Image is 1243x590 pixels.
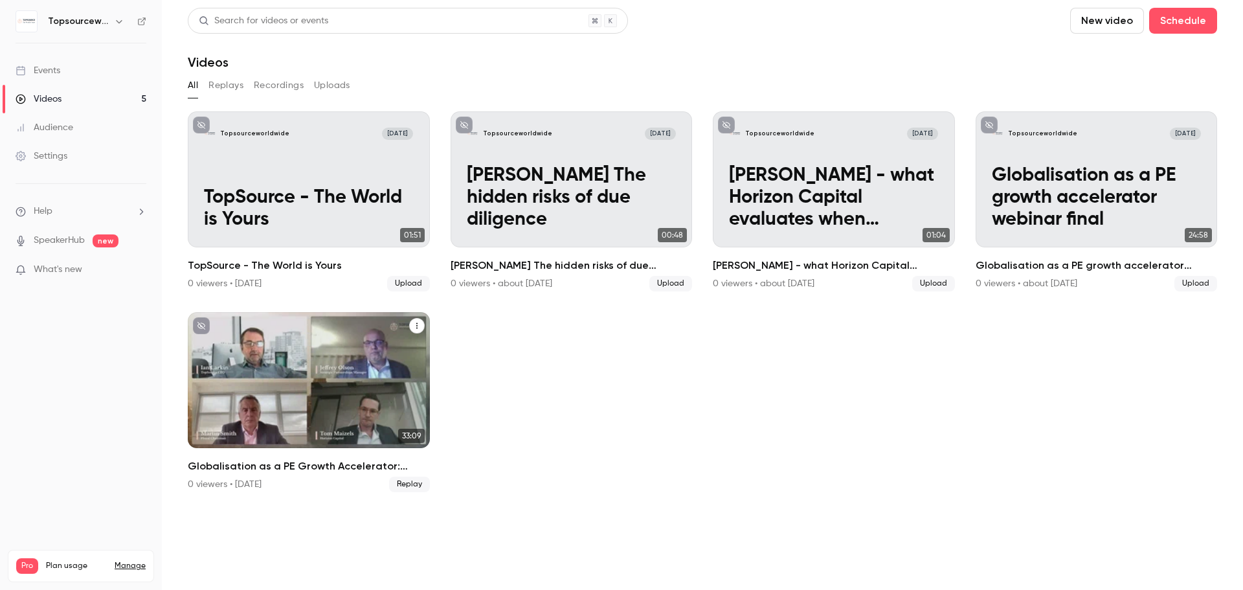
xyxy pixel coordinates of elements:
[713,111,955,291] a: Tom - what Horizon Capital evaluates when investing in a globalising companyTopsourceworldwide[DA...
[976,277,1077,290] div: 0 viewers • about [DATE]
[1170,128,1201,140] span: [DATE]
[382,128,413,140] span: [DATE]
[188,111,1217,492] ul: Videos
[451,111,693,291] a: Ian The hidden risks of due diligenceTopsourceworldwide[DATE][PERSON_NAME] The hidden risks of du...
[912,276,955,291] span: Upload
[16,205,146,218] li: help-dropdown-opener
[729,165,938,231] p: [PERSON_NAME] - what Horizon Capital evaluates when investing in a globalising company
[254,75,304,96] button: Recordings
[451,277,552,290] div: 0 viewers • about [DATE]
[1008,130,1077,138] p: Topsourceworldwide
[976,111,1218,291] a: Globalisation as a PE growth accelerator webinar finalTopsourceworldwide[DATE]Globalisation as a ...
[188,111,430,291] a: TopSource - The World is YoursTopsourceworldwide[DATE]TopSource - The World is Yours01:51TopSourc...
[188,312,430,492] a: 33:09Globalisation as a PE Growth Accelerator: Three leaders in Private Equity share learnings fr...
[16,150,67,163] div: Settings
[188,54,229,70] h1: Videos
[188,277,262,290] div: 0 viewers • [DATE]
[34,205,52,218] span: Help
[923,228,950,242] span: 01:04
[115,561,146,571] a: Manage
[220,130,289,138] p: Topsourceworldwide
[1185,228,1212,242] span: 24:58
[204,187,413,231] p: TopSource - The World is Yours
[208,75,243,96] button: Replays
[745,130,814,138] p: Topsourceworldwide
[1070,8,1144,34] button: New video
[1174,276,1217,291] span: Upload
[16,121,73,134] div: Audience
[713,277,814,290] div: 0 viewers • about [DATE]
[16,11,37,32] img: Topsourceworldwide
[314,75,350,96] button: Uploads
[188,258,430,273] h2: TopSource - The World is Yours
[713,111,955,291] li: Tom - what Horizon Capital evaluates when investing in a globalising company
[483,130,552,138] p: Topsourceworldwide
[1149,8,1217,34] button: Schedule
[992,165,1201,231] p: Globalisation as a PE growth accelerator webinar final
[188,75,198,96] button: All
[451,258,693,273] h2: [PERSON_NAME] The hidden risks of due diligence
[467,128,479,140] img: Ian The hidden risks of due diligence
[981,117,998,133] button: unpublished
[34,263,82,277] span: What's new
[467,165,676,231] p: [PERSON_NAME] The hidden risks of due diligence
[645,128,676,140] span: [DATE]
[199,14,328,28] div: Search for videos or events
[649,276,692,291] span: Upload
[16,64,60,77] div: Events
[976,258,1218,273] h2: Globalisation as a PE growth accelerator webinar final
[718,117,735,133] button: unpublished
[93,234,118,247] span: new
[188,312,430,492] li: Globalisation as a PE Growth Accelerator: Three leaders in Private Equity share learnings from ma...
[16,93,62,106] div: Videos
[456,117,473,133] button: unpublished
[193,117,210,133] button: unpublished
[389,477,430,492] span: Replay
[48,15,109,28] h6: Topsourceworldwide
[976,111,1218,291] li: Globalisation as a PE growth accelerator webinar final
[992,128,1004,140] img: Globalisation as a PE growth accelerator webinar final
[46,561,107,571] span: Plan usage
[451,111,693,291] li: Ian The hidden risks of due diligence
[188,8,1217,582] section: Videos
[34,234,85,247] a: SpeakerHub
[193,317,210,334] button: unpublished
[188,459,430,474] h2: Globalisation as a PE Growth Accelerator: Three leaders in Private Equity share learnings from ma...
[387,276,430,291] span: Upload
[907,128,938,140] span: [DATE]
[658,228,687,242] span: 00:48
[188,478,262,491] div: 0 viewers • [DATE]
[729,128,741,140] img: Tom - what Horizon Capital evaluates when investing in a globalising company
[713,258,955,273] h2: [PERSON_NAME] - what Horizon Capital evaluates when investing in a globalising company
[204,128,216,140] img: TopSource - The World is Yours
[188,111,430,291] li: TopSource - The World is Yours
[400,228,425,242] span: 01:51
[16,558,38,574] span: Pro
[398,429,425,443] span: 33:09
